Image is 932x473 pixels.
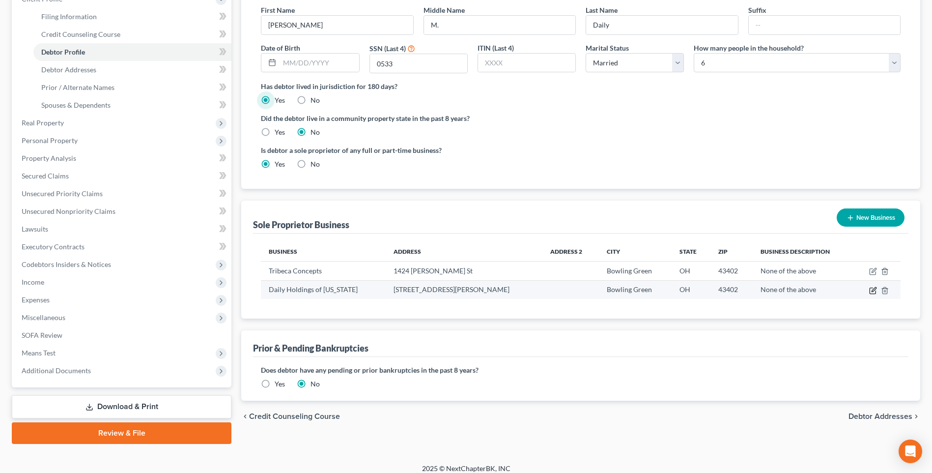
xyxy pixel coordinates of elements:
[253,342,368,354] div: Prior & Pending Bankruptcies
[478,43,514,53] label: ITIN (Last 4)
[542,241,599,261] th: Address 2
[837,208,904,227] button: New Business
[22,260,111,268] span: Codebtors Insiders & Notices
[599,262,672,280] td: Bowling Green
[280,54,359,72] input: MM/DD/YYYY
[586,16,737,34] input: --
[41,83,114,91] span: Prior / Alternate Names
[22,313,65,322] span: Miscellaneous
[261,5,295,15] label: First Name
[241,413,340,420] button: chevron_left Credit Counseling Course
[22,242,85,251] span: Executory Contracts
[912,413,920,420] i: chevron_right
[22,118,64,127] span: Real Property
[14,326,231,344] a: SOFA Review
[22,278,44,286] span: Income
[33,26,231,43] a: Credit Counseling Course
[22,349,56,357] span: Means Test
[14,203,231,220] a: Unsecured Nonpriority Claims
[14,220,231,238] a: Lawsuits
[33,96,231,114] a: Spouses & Dependents
[241,413,249,420] i: chevron_left
[22,207,115,215] span: Unsecured Nonpriority Claims
[753,262,854,280] td: None of the above
[14,167,231,185] a: Secured Claims
[710,262,753,280] td: 43402
[41,48,85,56] span: Debtor Profile
[586,5,618,15] label: Last Name
[261,113,901,123] label: Did the debtor live in a community property state in the past 8 years?
[261,365,901,375] label: Does debtor have any pending or prior bankruptcies in the past 8 years?
[22,296,50,304] span: Expenses
[370,54,467,73] input: XXXX
[753,241,854,261] th: Business Description
[41,30,120,38] span: Credit Counseling Course
[261,43,300,53] label: Date of Birth
[753,280,854,299] td: None of the above
[672,241,711,261] th: State
[261,262,385,280] td: Tribeca Concepts
[599,241,672,261] th: City
[710,241,753,261] th: Zip
[275,159,285,169] label: Yes
[848,413,920,420] button: Debtor Addresses chevron_right
[848,413,912,420] span: Debtor Addresses
[710,280,753,299] td: 43402
[41,65,96,74] span: Debtor Addresses
[22,154,76,162] span: Property Analysis
[249,413,340,420] span: Credit Counseling Course
[369,43,406,54] label: SSN (Last 4)
[311,95,320,105] label: No
[424,16,575,34] input: M.I
[386,262,542,280] td: 1424 [PERSON_NAME] St
[478,54,575,72] input: XXXX
[33,61,231,79] a: Debtor Addresses
[33,79,231,96] a: Prior / Alternate Names
[41,101,111,109] span: Spouses & Dependents
[672,280,711,299] td: OH
[22,331,62,339] span: SOFA Review
[275,379,285,389] label: Yes
[599,280,672,299] td: Bowling Green
[14,238,231,256] a: Executory Contracts
[253,219,349,231] div: Sole Proprietor Business
[22,172,69,180] span: Secured Claims
[14,149,231,167] a: Property Analysis
[261,280,385,299] td: Daily Holdings of [US_STATE]
[748,5,766,15] label: Suffix
[386,241,542,261] th: Address
[899,440,922,463] div: Open Intercom Messenger
[33,8,231,26] a: Filing Information
[672,262,711,280] td: OH
[311,127,320,137] label: No
[586,43,629,53] label: Marital Status
[22,189,103,198] span: Unsecured Priority Claims
[386,280,542,299] td: [STREET_ADDRESS][PERSON_NAME]
[14,185,231,203] a: Unsecured Priority Claims
[424,5,465,15] label: Middle Name
[311,159,320,169] label: No
[749,16,900,34] input: --
[12,395,231,418] a: Download & Print
[694,43,804,53] label: How many people in the household?
[275,127,285,137] label: Yes
[22,225,48,233] span: Lawsuits
[22,366,91,375] span: Additional Documents
[41,12,97,21] span: Filing Information
[261,81,901,91] label: Has debtor lived in jurisdiction for 180 days?
[275,95,285,105] label: Yes
[33,43,231,61] a: Debtor Profile
[311,379,320,389] label: No
[261,16,413,34] input: --
[261,241,385,261] th: Business
[12,422,231,444] a: Review & File
[22,136,78,145] span: Personal Property
[261,145,576,155] label: Is debtor a sole proprietor of any full or part-time business?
